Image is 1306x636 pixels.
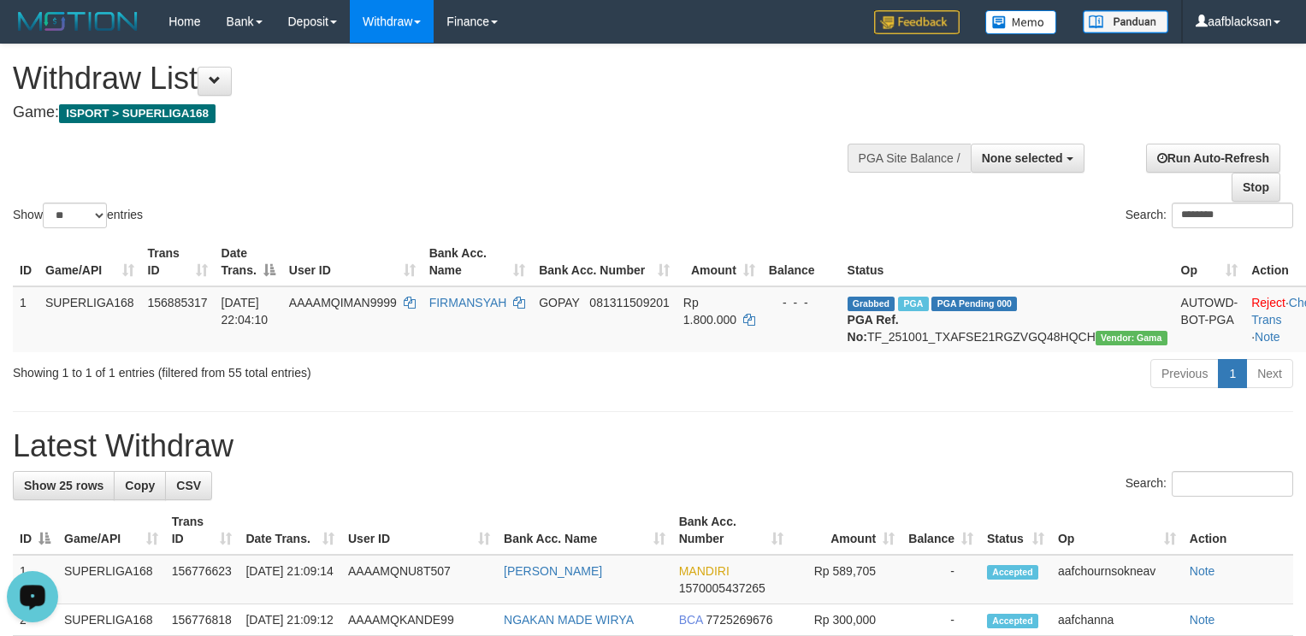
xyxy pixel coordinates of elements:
button: None selected [971,144,1084,173]
span: AAAAMQIMAN9999 [289,296,397,309]
span: Vendor URL: https://trx31.1velocity.biz [1096,331,1167,345]
img: MOTION_logo.png [13,9,143,34]
span: 156885317 [148,296,208,309]
td: Rp 589,705 [790,555,901,604]
th: ID: activate to sort column descending [13,506,57,555]
a: Reject [1251,296,1285,309]
th: Game/API: activate to sort column ascending [38,238,141,286]
a: CSV [165,471,212,500]
th: Balance [762,238,841,286]
label: Search: [1126,203,1293,228]
td: 156776623 [165,555,239,604]
img: Button%20Memo.svg [985,10,1057,34]
th: Status [841,238,1174,286]
a: Note [1190,613,1215,627]
a: Stop [1232,173,1280,202]
span: Grabbed [848,297,895,311]
td: 1 [13,286,38,352]
span: [DATE] 22:04:10 [222,296,269,327]
span: Copy [125,479,155,492]
span: Rp 1.800.000 [683,296,736,327]
th: Action [1183,506,1293,555]
a: NGAKAN MADE WIRYA [504,613,634,627]
th: Trans ID: activate to sort column ascending [165,506,239,555]
h1: Latest Withdraw [13,429,1293,463]
th: Amount: activate to sort column ascending [677,238,762,286]
td: AAAAMQKANDE99 [341,604,497,636]
th: User ID: activate to sort column ascending [282,238,423,286]
div: PGA Site Balance / [848,144,971,173]
td: SUPERLIGA168 [57,604,165,636]
a: 1 [1218,359,1247,388]
td: - [901,555,980,604]
button: Open LiveChat chat widget [7,7,58,58]
label: Search: [1126,471,1293,497]
a: Note [1190,564,1215,578]
div: - - - [769,294,834,311]
span: Marked by aafphoenmanit [898,297,928,311]
span: None selected [982,151,1063,165]
span: GOPAY [539,296,579,309]
a: Next [1246,359,1293,388]
td: AAAAMQNU8T507 [341,555,497,604]
a: Previous [1150,359,1219,388]
a: FIRMANSYAH [429,296,507,309]
th: Op: activate to sort column ascending [1174,238,1245,286]
td: Rp 300,000 [790,604,901,636]
span: Copy 1570005437265 to clipboard [679,581,765,595]
td: 1 [13,555,57,604]
td: - [901,604,980,636]
th: Op: activate to sort column ascending [1051,506,1183,555]
label: Show entries [13,203,143,228]
th: Status: activate to sort column ascending [980,506,1051,555]
span: MANDIRI [679,564,730,578]
th: Bank Acc. Name: activate to sort column ascending [423,238,533,286]
span: Accepted [987,565,1038,580]
th: Bank Acc. Name: activate to sort column ascending [497,506,672,555]
td: AUTOWD-BOT-PGA [1174,286,1245,352]
div: Showing 1 to 1 of 1 entries (filtered from 55 total entries) [13,357,531,381]
span: Show 25 rows [24,479,103,492]
h1: Withdraw List [13,62,854,96]
span: Copy 7725269676 to clipboard [706,613,773,627]
a: [PERSON_NAME] [504,564,602,578]
input: Search: [1172,471,1293,497]
input: Search: [1172,203,1293,228]
span: ISPORT > SUPERLIGA168 [59,104,216,123]
td: 156776818 [165,604,239,636]
a: Show 25 rows [13,471,115,500]
th: User ID: activate to sort column ascending [341,506,497,555]
th: Amount: activate to sort column ascending [790,506,901,555]
img: Feedback.jpg [874,10,960,34]
span: Copy 081311509201 to clipboard [589,296,669,309]
th: Date Trans.: activate to sort column ascending [239,506,341,555]
th: Bank Acc. Number: activate to sort column ascending [672,506,790,555]
td: [DATE] 21:09:12 [239,604,341,636]
th: Trans ID: activate to sort column ascending [141,238,215,286]
td: SUPERLIGA168 [57,555,165,604]
h4: Game: [13,104,854,121]
span: Accepted [987,614,1038,628]
td: SUPERLIGA168 [38,286,141,352]
th: Game/API: activate to sort column ascending [57,506,165,555]
select: Showentries [43,203,107,228]
img: panduan.png [1083,10,1168,33]
b: PGA Ref. No: [848,313,899,344]
a: Run Auto-Refresh [1146,144,1280,173]
th: Balance: activate to sort column ascending [901,506,980,555]
a: Note [1255,330,1280,344]
span: PGA Pending [931,297,1017,311]
td: aafchanna [1051,604,1183,636]
th: Date Trans.: activate to sort column descending [215,238,282,286]
td: [DATE] 21:09:14 [239,555,341,604]
span: CSV [176,479,201,492]
td: TF_251001_TXAFSE21RGZVGQ48HQCH [841,286,1174,352]
th: ID [13,238,38,286]
td: aafchournsokneav [1051,555,1183,604]
span: BCA [679,613,703,627]
a: Copy [114,471,166,500]
th: Bank Acc. Number: activate to sort column ascending [532,238,677,286]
